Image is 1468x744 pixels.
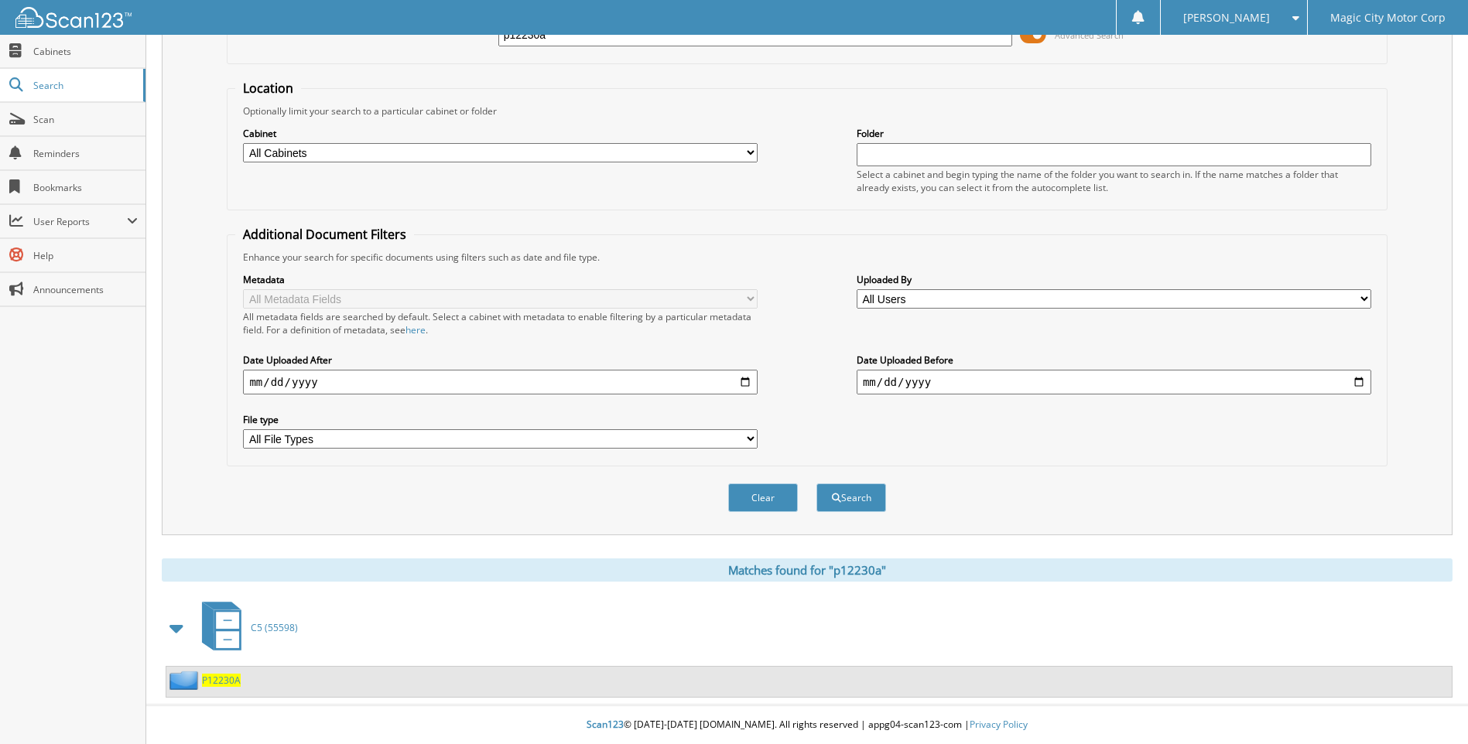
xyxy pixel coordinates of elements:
[857,273,1371,286] label: Uploaded By
[1183,13,1270,22] span: [PERSON_NAME]
[162,558,1453,582] div: Matches found for "p12230a"
[1391,670,1468,744] iframe: Chat Widget
[587,718,624,731] span: Scan123
[33,45,138,58] span: Cabinets
[970,718,1028,731] a: Privacy Policy
[33,283,138,296] span: Announcements
[33,181,138,194] span: Bookmarks
[193,597,298,658] a: C5 (55598)
[405,323,426,336] a: here
[857,127,1371,140] label: Folder
[1055,29,1124,41] span: Advanced Search
[857,168,1371,194] div: Select a cabinet and begin typing the name of the folder you want to search in. If the name match...
[243,370,758,394] input: start
[33,79,135,92] span: Search
[235,104,1378,118] div: Optionally limit your search to a particular cabinet or folder
[202,674,241,687] a: P12230A
[169,671,202,690] img: folder2.png
[857,353,1371,367] label: Date Uploaded Before
[857,370,1371,394] input: end
[33,147,138,160] span: Reminders
[146,706,1468,744] div: © [DATE]-[DATE] [DOMAIN_NAME]. All rights reserved | appg04-scan123-com |
[33,113,138,126] span: Scan
[15,7,132,28] img: scan123-logo-white.svg
[243,310,758,336] div: All metadata fields are searched by default. Select a cabinet with metadata to enable filtering b...
[243,413,758,426] label: File type
[235,80,301,97] legend: Location
[33,215,127,228] span: User Reports
[243,353,758,367] label: Date Uploaded After
[728,483,798,512] button: Clear
[243,273,758,286] label: Metadata
[235,251,1378,264] div: Enhance your search for specific documents using filters such as date and file type.
[251,621,298,634] span: C5 (55598)
[243,127,758,140] label: Cabinet
[816,483,886,512] button: Search
[33,249,138,262] span: Help
[235,226,414,243] legend: Additional Document Filters
[1330,13,1446,22] span: Magic City Motor Corp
